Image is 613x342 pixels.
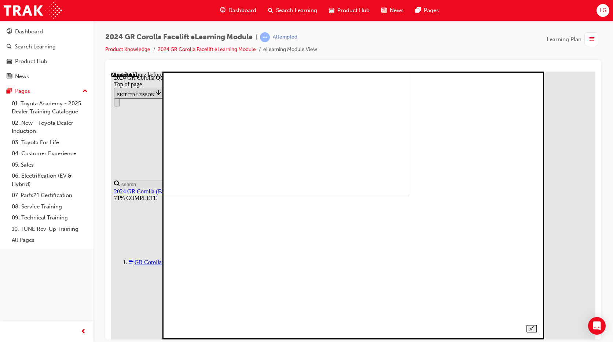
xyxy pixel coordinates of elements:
[410,3,445,18] a: pages-iconPages
[4,2,62,19] img: Trak
[337,6,370,15] span: Product Hub
[273,34,297,41] div: Attempted
[9,223,91,235] a: 10. TUNE Rev-Up Training
[9,137,91,148] a: 03. Toyota For Life
[3,25,91,39] a: Dashboard
[82,87,88,96] span: up-icon
[415,6,421,15] span: pages-icon
[260,32,270,42] span: learningRecordVerb_ATTEMPT-icon
[7,29,12,35] span: guage-icon
[3,55,91,68] a: Product Hub
[15,72,29,81] div: News
[7,44,12,50] span: search-icon
[381,6,387,15] span: news-icon
[9,148,91,159] a: 04. Customer Experience
[105,33,253,41] span: 2024 GR Corolla Facelift eLearning Module
[424,6,439,15] span: Pages
[323,3,375,18] a: car-iconProduct Hub
[9,170,91,190] a: 06. Electrification (EV & Hybrid)
[9,98,91,117] a: 01. Toyota Academy - 2025 Dealer Training Catalogue
[9,201,91,212] a: 08. Service Training
[158,46,256,52] a: 2024 GR Corolla Facelift eLearning Module
[276,6,317,15] span: Search Learning
[7,58,12,65] span: car-icon
[15,87,30,95] div: Pages
[228,6,256,15] span: Dashboard
[7,88,12,95] span: pages-icon
[15,57,47,66] div: Product Hub
[105,46,150,52] a: Product Knowledge
[81,327,86,336] span: prev-icon
[599,6,606,15] span: LG
[214,3,262,18] a: guage-iconDashboard
[15,43,56,51] div: Search Learning
[589,35,594,44] span: list-icon
[3,84,91,98] button: Pages
[9,190,91,201] a: 07. Parts21 Certification
[547,32,601,46] button: Learning Plan
[415,253,426,261] button: Unzoom image
[262,3,323,18] a: search-iconSearch Learning
[597,4,609,17] button: LG
[588,317,606,335] div: Open Intercom Messenger
[375,3,410,18] a: news-iconNews
[9,212,91,223] a: 09. Technical Training
[3,40,91,54] a: Search Learning
[263,46,317,54] li: eLearning Module View
[7,73,12,80] span: news-icon
[256,33,257,41] span: |
[390,6,404,15] span: News
[9,159,91,171] a: 05. Sales
[3,70,91,83] a: News
[9,234,91,246] a: All Pages
[15,28,43,36] div: Dashboard
[9,117,91,137] a: 02. New - Toyota Dealer Induction
[547,35,581,44] span: Learning Plan
[220,6,225,15] span: guage-icon
[268,6,273,15] span: search-icon
[329,6,334,15] span: car-icon
[3,23,91,84] button: DashboardSearch LearningProduct HubNews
